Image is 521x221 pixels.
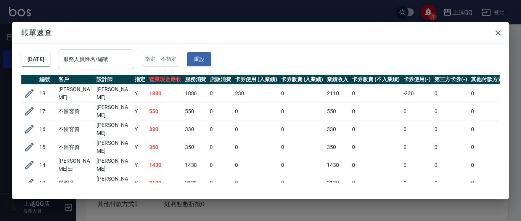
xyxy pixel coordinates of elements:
[208,138,233,156] td: 0
[133,120,147,138] td: Y
[147,156,183,174] td: 1430
[37,120,56,138] td: 16
[279,120,325,138] td: 0
[37,102,56,120] td: 17
[233,156,279,174] td: 0
[350,85,401,102] td: 0
[469,75,511,85] th: 其他付款方式(-)
[183,138,208,156] td: 350
[233,102,279,120] td: 0
[56,120,95,138] td: 不留客資
[183,85,208,102] td: 1880
[402,85,433,102] td: -230
[433,85,469,102] td: 0
[208,85,233,102] td: 0
[95,138,133,156] td: [PERSON_NAME]
[469,85,511,102] td: 0
[233,138,279,156] td: 0
[95,75,133,85] th: 設計師
[469,120,511,138] td: 0
[469,174,511,192] td: 0
[133,85,147,102] td: Y
[325,156,350,174] td: 1430
[279,174,325,192] td: 0
[21,52,50,66] button: [DATE]
[325,138,350,156] td: 350
[147,75,183,85] th: 營業現金應收
[233,75,279,85] th: 卡券使用 (入業績)
[37,85,56,102] td: 18
[147,85,183,102] td: 1880
[208,102,233,120] td: 0
[133,174,147,192] td: Y
[350,174,401,192] td: 0
[433,120,469,138] td: 0
[433,174,469,192] td: 0
[279,156,325,174] td: 0
[325,75,350,85] th: 業績收入
[325,174,350,192] td: 2130
[95,102,133,120] td: [PERSON_NAME]
[279,102,325,120] td: 0
[133,75,147,85] th: 指定
[95,174,133,192] td: [PERSON_NAME]
[133,102,147,120] td: Y
[469,138,511,156] td: 0
[350,75,401,85] th: 卡券販賣 (不入業績)
[350,156,401,174] td: 0
[350,102,401,120] td: 0
[279,138,325,156] td: 0
[208,174,233,192] td: 0
[208,156,233,174] td: 0
[147,174,183,192] td: 2130
[433,156,469,174] td: 0
[279,75,325,85] th: 卡券販賣 (入業績)
[12,22,509,43] h2: 帳單速查
[183,120,208,138] td: 330
[95,85,133,102] td: [PERSON_NAME]
[56,85,95,102] td: [PERSON_NAME]
[433,102,469,120] td: 0
[56,156,95,174] td: [PERSON_NAME]曰
[433,75,469,85] th: 第三方卡券(-)
[95,120,133,138] td: [PERSON_NAME]
[233,85,279,102] td: 230
[233,120,279,138] td: 0
[402,102,433,120] td: 0
[37,138,56,156] td: 15
[142,52,158,67] button: 指定
[95,156,133,174] td: [PERSON_NAME]
[402,138,433,156] td: 0
[433,138,469,156] td: 0
[325,102,350,120] td: 550
[402,156,433,174] td: 0
[37,75,56,85] th: 編號
[133,156,147,174] td: Y
[402,120,433,138] td: 0
[279,85,325,102] td: 0
[56,75,95,85] th: 客戶
[325,85,350,102] td: 2110
[37,156,56,174] td: 14
[208,75,233,85] th: 店販消費
[350,138,401,156] td: 0
[147,120,183,138] td: 330
[350,120,401,138] td: 0
[402,75,433,85] th: 卡券使用(-)
[56,174,95,192] td: 居明凡
[147,138,183,156] td: 350
[208,120,233,138] td: 0
[325,120,350,138] td: 330
[158,52,179,67] button: 不指定
[133,138,147,156] td: Y
[56,102,95,120] td: 不留客資
[183,174,208,192] td: 2130
[37,174,56,192] td: 13
[56,138,95,156] td: 不留客資
[147,102,183,120] td: 550
[183,102,208,120] td: 550
[469,102,511,120] td: 0
[183,156,208,174] td: 1430
[402,174,433,192] td: 0
[233,174,279,192] td: 0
